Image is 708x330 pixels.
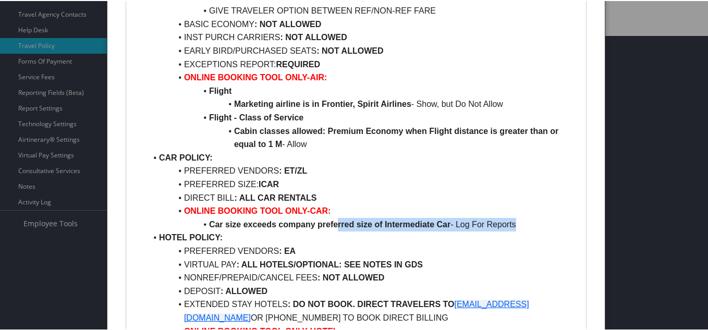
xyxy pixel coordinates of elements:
[284,165,307,174] strong: ET/ZL
[147,17,578,30] li: BASIC ECONOMY
[159,232,223,241] strong: HOTEL POLICY:
[147,96,578,110] li: - Show, but Do Not Allow
[147,284,578,297] li: DEPOSIT
[147,270,578,284] li: NONREF/PREPAID/CANCEL FEES
[147,217,578,230] li: - Log For Reports
[184,72,327,81] strong: ONLINE BOOKING TOOL ONLY-AIR:
[279,246,296,254] strong: : EA
[147,43,578,57] li: EARLY BIRD/PURCHASED SEATS
[184,205,331,214] strong: ONLINE BOOKING TOOL ONLY-CAR:
[234,99,411,107] strong: Marketing airline is in Frontier, Spirit Airlines
[235,192,317,201] strong: : ALL CAR RENTALS
[318,272,384,281] strong: : NOT ALLOWED
[234,126,561,148] strong: Cabin classes allowed: Premium Economy when Flight distance is greater than or equal to 1 M
[288,299,454,308] strong: : DO NOT BOOK. DIRECT TRAVELERS TO
[254,19,321,28] strong: : NOT ALLOWED
[147,57,578,70] li: EXCEPTIONS REPORT:
[147,297,578,323] li: EXTENDED STAY HOTELS OR [PHONE_NUMBER] TO BOOK DIRECT BILLING
[147,257,578,271] li: VIRTUAL PAY
[147,124,578,150] li: - Allow
[209,219,450,228] strong: Car size exceeds company preferred size of Intermediate Car
[147,177,578,190] li: PREFERRED SIZE:
[276,59,320,68] strong: REQUIRED
[159,152,213,161] strong: CAR POLICY:
[147,30,578,43] li: INST PURCH CARRIERS
[147,190,578,204] li: DIRECT BILL
[259,179,279,188] strong: ICAR
[279,165,282,174] strong: :
[209,112,303,121] strong: Flight - Class of Service
[221,286,267,295] strong: : ALLOWED
[147,243,578,257] li: PREFERRED VENDORS
[147,3,578,17] li: GIVE TRAVELER OPTION BETWEEN REF/NON-REF FARE
[209,85,232,94] strong: Flight
[147,163,578,177] li: PREFERRED VENDORS
[237,259,423,268] strong: : ALL HOTELS/OPTIONAL: SEE NOTES IN GDS
[184,299,529,321] a: [EMAIL_ADDRESS][DOMAIN_NAME]
[280,32,347,41] strong: : NOT ALLOWED
[316,45,383,54] strong: : NOT ALLOWED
